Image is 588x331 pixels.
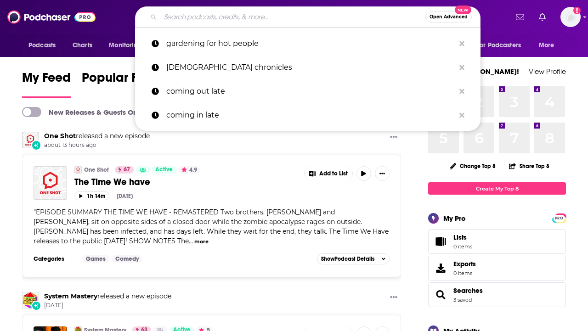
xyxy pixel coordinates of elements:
span: Lists [431,235,450,248]
span: New [455,6,471,14]
svg: Add a profile image [573,7,581,14]
a: Comedy [112,255,142,263]
button: Show More Button [386,292,401,303]
button: 1h 14m [74,191,109,200]
div: New Episode [31,301,41,311]
img: User Profile [560,7,581,27]
button: Show More Button [375,166,390,181]
button: ShowPodcast Details [317,253,390,264]
span: Popular Feed [82,70,160,91]
span: For Podcasters [477,39,521,52]
button: Open AdvancedNew [425,11,472,22]
a: Games [82,255,109,263]
span: 0 items [453,243,472,250]
a: Lists [428,229,566,254]
a: Active [152,166,176,174]
div: My Pro [443,214,466,223]
div: [DATE] [117,193,133,199]
a: gardening for hot people [135,32,481,56]
a: 3 saved [453,297,472,303]
button: Show More Button [386,132,401,143]
a: coming out late [135,79,481,103]
button: more [194,238,209,246]
span: Exports [431,262,450,275]
a: One Shot [44,132,76,140]
a: Exports [428,256,566,281]
span: Add to List [319,170,348,177]
button: Share Top 8 [509,157,550,175]
span: PRO [554,215,565,222]
span: My Feed [22,70,71,91]
a: PRO [554,214,565,221]
div: Search podcasts, credits, & more... [135,6,481,28]
a: Searches [431,288,450,301]
span: Exports [453,260,476,268]
span: Show Podcast Details [321,256,374,262]
span: Podcasts [28,39,56,52]
img: One Shot [74,166,82,174]
a: The Time We have [74,176,298,188]
span: Monitoring [109,39,141,52]
span: 67 [124,165,130,174]
span: about 13 hours ago [44,141,150,149]
span: Lists [453,233,472,241]
h3: released a new episode [44,132,150,140]
a: System Mastery [44,292,97,300]
h3: released a new episode [44,292,171,301]
a: Charts [67,37,98,54]
span: Charts [73,39,92,52]
span: Searches [428,282,566,307]
span: 0 items [453,270,476,276]
span: ... [189,237,193,245]
span: Logged in as RebeccaThomas9000 [560,7,581,27]
span: EPISODE SUMMARY THE TIME WE HAVE - REMASTERED Two brothers, [PERSON_NAME] and [PERSON_NAME], sit ... [34,208,389,245]
p: gardening for hot people [166,32,455,56]
img: One Shot [22,132,39,148]
span: Open Advanced [430,15,468,19]
button: Change Top 8 [444,160,501,172]
h3: Categories [34,255,75,263]
a: One Shot [84,166,109,174]
button: 4.9 [179,166,200,174]
img: The Time We have [34,166,67,200]
a: [DEMOGRAPHIC_DATA] chronicles [135,56,481,79]
span: The Time We have [74,176,150,188]
a: My Feed [22,70,71,98]
button: Show profile menu [560,7,581,27]
a: 67 [115,166,134,174]
a: Create My Top 8 [428,182,566,195]
span: Lists [453,233,467,241]
a: Searches [453,286,483,295]
a: coming in late [135,103,481,127]
span: " [34,208,389,245]
button: open menu [532,37,566,54]
a: Popular Feed [82,70,160,98]
button: open menu [22,37,68,54]
button: open menu [471,37,534,54]
a: View Profile [529,67,566,76]
p: coming out late [166,79,455,103]
input: Search podcasts, credits, & more... [160,10,425,24]
button: open menu [102,37,153,54]
p: lesbian chronicles [166,56,455,79]
div: New Episode [31,140,41,150]
p: coming in late [166,103,455,127]
a: Show notifications dropdown [535,9,549,25]
span: Active [155,165,173,174]
button: Show More Button [305,166,352,181]
a: Show notifications dropdown [512,9,528,25]
img: System Mastery [22,292,39,309]
img: Podchaser - Follow, Share and Rate Podcasts [7,8,96,26]
a: New Releases & Guests Only [22,107,143,117]
span: More [539,39,554,52]
span: [DATE] [44,302,171,309]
